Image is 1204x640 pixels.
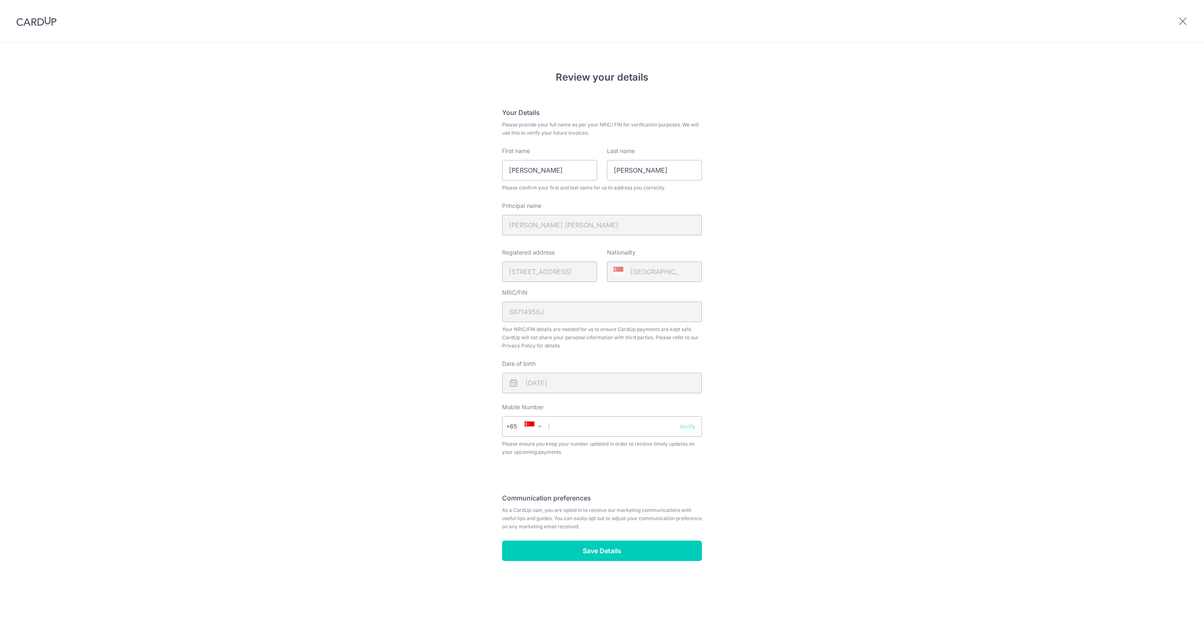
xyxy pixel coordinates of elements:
label: Mobile Number [502,403,543,411]
span: +65 [509,421,528,431]
span: +65 [506,421,528,431]
span: Please confirm your first and last name for us to address you correctly [502,184,702,192]
label: Principal name [502,202,541,210]
input: Last name [607,160,702,180]
iframe: Opens a widget where you can find more information [1151,615,1196,636]
input: Save Details [502,541,702,561]
label: NRIC/FIN [502,288,527,297]
h5: Communication preferences [502,493,702,503]
span: Your NRIC/FIN details are needed for us to ensure CardUp payments are kept safe. CardUp will not ... [502,325,702,350]
label: Registered address [502,248,554,257]
span: As a CardUp user, you are opted in to receive our marketing communications with useful tips and g... [502,506,702,531]
button: Verify [679,422,695,430]
label: Date of birth [502,360,536,368]
h4: Review your details [502,70,702,85]
h5: Your Details [502,108,702,117]
label: First name [502,147,530,155]
span: Please provide your full name as per your NRIC/ FIN for verification purposes. We will use this t... [502,121,702,137]
label: Last name [607,147,635,155]
span: Please ensure you keep your number updated in order to receive timely updates on your upcoming pa... [502,440,702,456]
input: First Name [502,160,597,180]
label: Nationality [607,248,636,257]
img: CardUp [16,16,57,26]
